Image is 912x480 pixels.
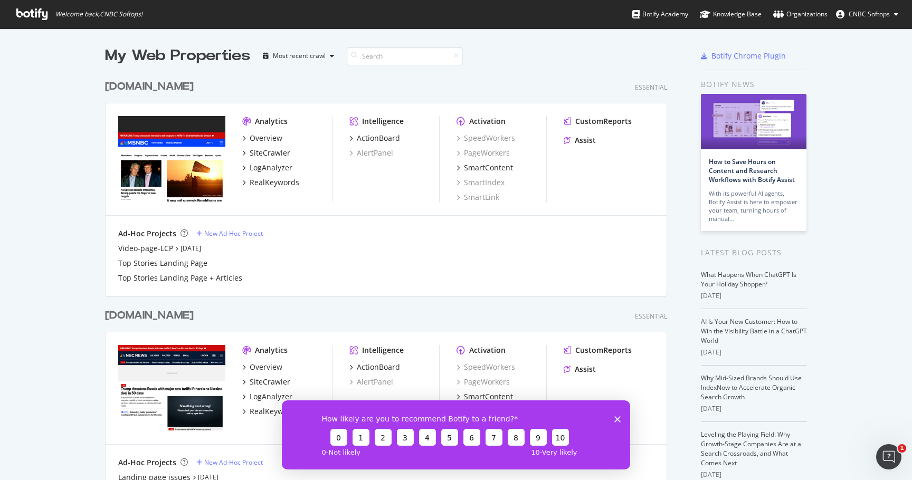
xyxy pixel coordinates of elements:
[196,229,263,238] a: New Ad-Hoc Project
[242,148,290,158] a: SiteCrawler
[457,148,510,158] a: PageWorkers
[700,9,762,20] div: Knowledge Base
[105,45,250,66] div: My Web Properties
[464,391,513,402] div: SmartContent
[701,404,807,414] div: [DATE]
[457,177,505,188] a: SmartIndex
[709,157,795,184] a: How to Save Hours on Content and Research Workflows with Botify Assist
[180,244,201,253] a: [DATE]
[242,177,299,188] a: RealKeywords
[349,362,400,372] a: ActionBoard
[701,317,807,345] a: AI Is Your New Customer: How to Win the Visibility Battle in a ChatGPT World
[701,94,806,149] img: How to Save Hours on Content and Research Workflows with Botify Assist
[196,458,263,467] a: New Ad-Hoc Project
[457,362,515,372] div: SpeedWorkers
[349,377,393,387] a: AlertPanel
[349,148,393,158] a: AlertPanel
[118,243,173,254] a: Video-page-LCP
[242,406,299,417] a: RealKeywords
[564,364,596,375] a: Assist
[118,116,225,201] img: msnbc.com
[469,345,506,356] div: Activation
[105,79,194,94] div: [DOMAIN_NAME]
[701,247,807,258] div: Latest Blog Posts
[349,133,400,143] a: ActionBoard
[876,444,901,469] iframe: Intercom live chat
[701,51,786,61] a: Botify Chrome Plugin
[457,192,499,203] div: SmartLink
[773,9,828,20] div: Organizations
[828,6,907,23] button: CNBC Softops
[575,364,596,375] div: Assist
[118,258,207,268] a: Top Stories Landing Page
[635,83,667,92] div: Essential
[701,291,807,301] div: [DATE]
[250,133,282,143] div: Overview
[701,270,796,289] a: What Happens When ChatGPT Is Your Holiday Shopper?
[635,312,667,321] div: Essential
[457,133,515,143] a: SpeedWorkers
[55,10,142,18] span: Welcome back, CNBC Softops !
[118,273,242,283] a: Top Stories Landing Page + Articles
[118,345,225,430] img: nbcnews.com
[898,444,906,453] span: 1
[575,135,596,146] div: Assist
[250,377,290,387] div: SiteCrawler
[632,9,688,20] div: Botify Academy
[709,189,799,223] div: With its powerful AI agents, Botify Assist is here to empower your team, turning hours of manual…
[457,377,510,387] a: PageWorkers
[564,135,596,146] a: Assist
[575,116,632,127] div: CustomReports
[564,345,632,356] a: CustomReports
[204,229,263,238] div: New Ad-Hoc Project
[469,116,506,127] div: Activation
[849,9,890,18] span: CNBC Softops
[250,162,292,173] div: LogAnalyzer
[357,362,400,372] div: ActionBoard
[457,391,513,402] a: SmartContent
[347,47,463,65] input: Search
[564,116,632,127] a: CustomReports
[250,177,299,188] div: RealKeywords
[701,430,801,467] a: Leveling the Playing Field: Why Growth-Stage Companies Are at a Search Crossroads, and What Comes...
[701,348,807,357] div: [DATE]
[242,133,282,143] a: Overview
[242,391,292,402] a: LogAnalyzer
[250,148,290,158] div: SiteCrawler
[711,51,786,61] div: Botify Chrome Plugin
[259,47,338,64] button: Most recent crawl
[250,391,292,402] div: LogAnalyzer
[242,162,292,173] a: LogAnalyzer
[204,458,263,467] div: New Ad-Hoc Project
[273,53,326,59] div: Most recent crawl
[105,308,194,323] div: [DOMAIN_NAME]
[250,406,299,417] div: RealKeywords
[362,345,404,356] div: Intelligence
[105,308,198,323] a: [DOMAIN_NAME]
[362,116,404,127] div: Intelligence
[701,373,802,401] a: Why Mid-Sized Brands Should Use IndexNow to Accelerate Organic Search Growth
[250,362,282,372] div: Overview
